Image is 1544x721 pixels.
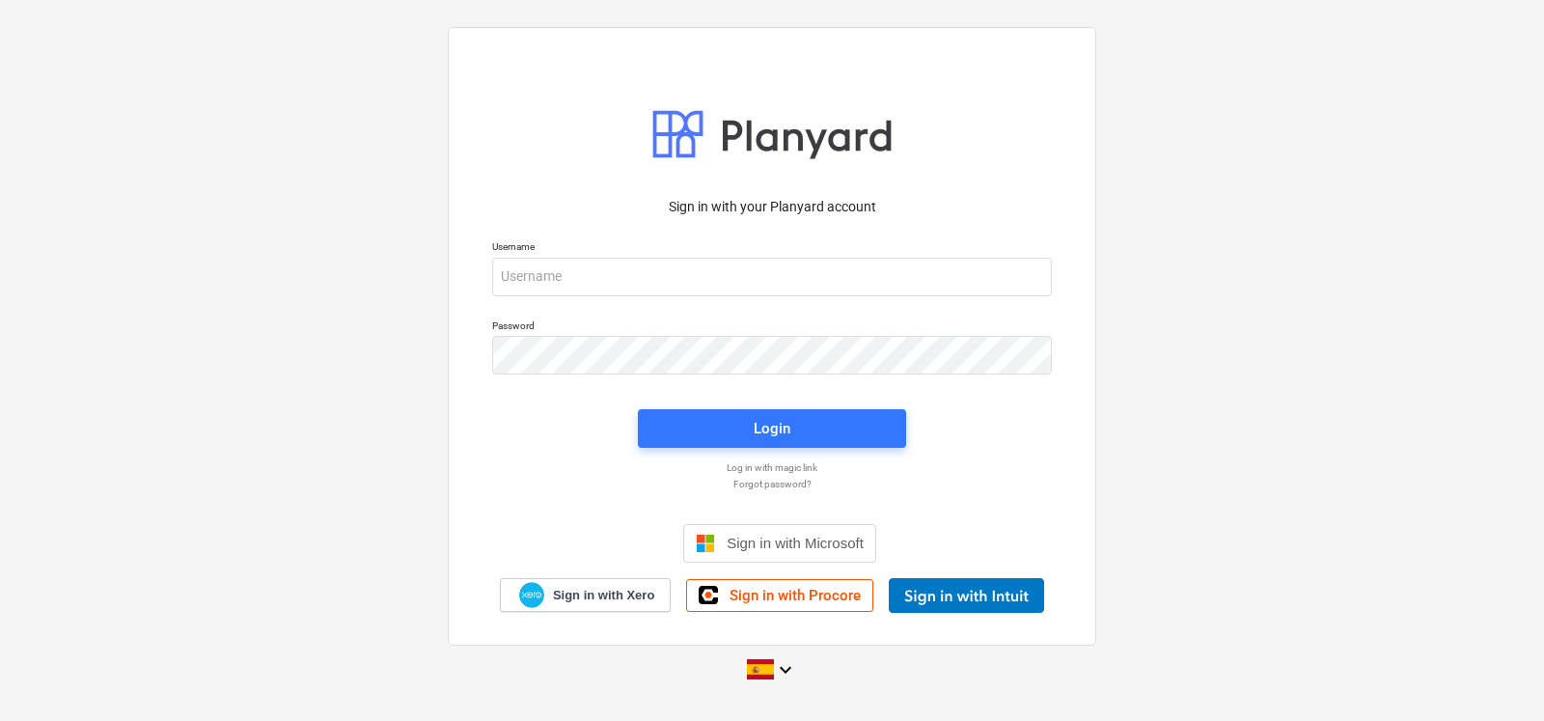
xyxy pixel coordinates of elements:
a: Log in with magic link [482,461,1061,474]
button: Login [638,409,906,448]
div: Login [754,416,790,441]
span: Sign in with Microsoft [727,535,864,551]
a: Forgot password? [482,478,1061,490]
span: Sign in with Procore [730,587,861,604]
img: Microsoft logo [696,534,715,553]
a: Sign in with Procore [686,579,873,612]
p: Password [492,319,1052,336]
i: keyboard_arrow_down [774,658,797,681]
input: Username [492,258,1052,296]
span: Sign in with Xero [553,587,654,604]
p: Username [492,240,1052,257]
p: Sign in with your Planyard account [492,197,1052,217]
img: Xero logo [519,582,544,608]
a: Sign in with Xero [500,578,672,612]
